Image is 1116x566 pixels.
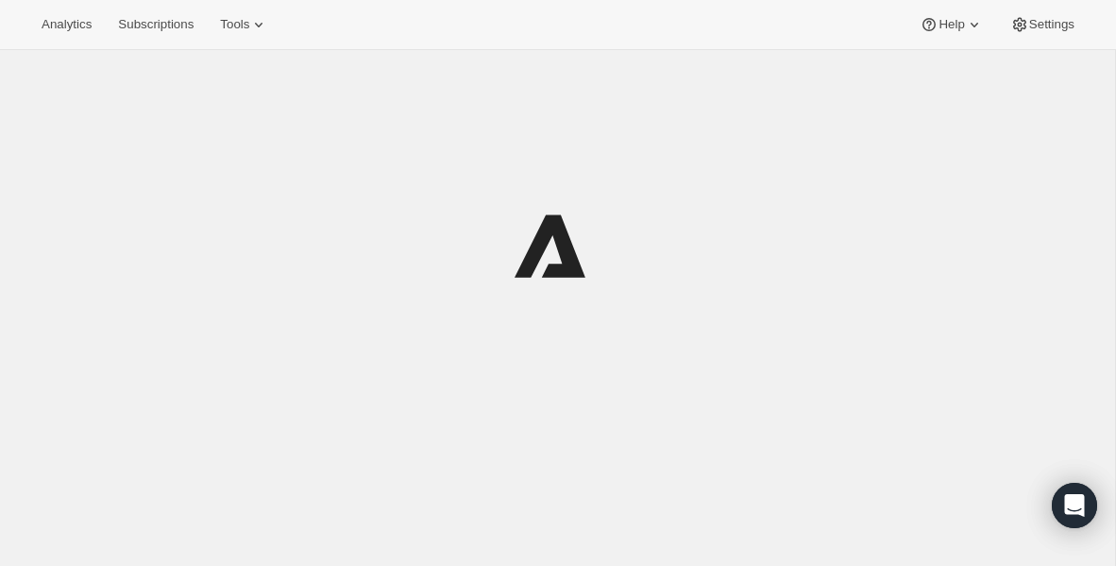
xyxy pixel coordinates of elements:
[938,17,964,32] span: Help
[1052,483,1097,528] div: Open Intercom Messenger
[220,17,249,32] span: Tools
[30,11,103,38] button: Analytics
[209,11,279,38] button: Tools
[107,11,205,38] button: Subscriptions
[908,11,994,38] button: Help
[42,17,92,32] span: Analytics
[118,17,194,32] span: Subscriptions
[1029,17,1074,32] span: Settings
[999,11,1086,38] button: Settings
